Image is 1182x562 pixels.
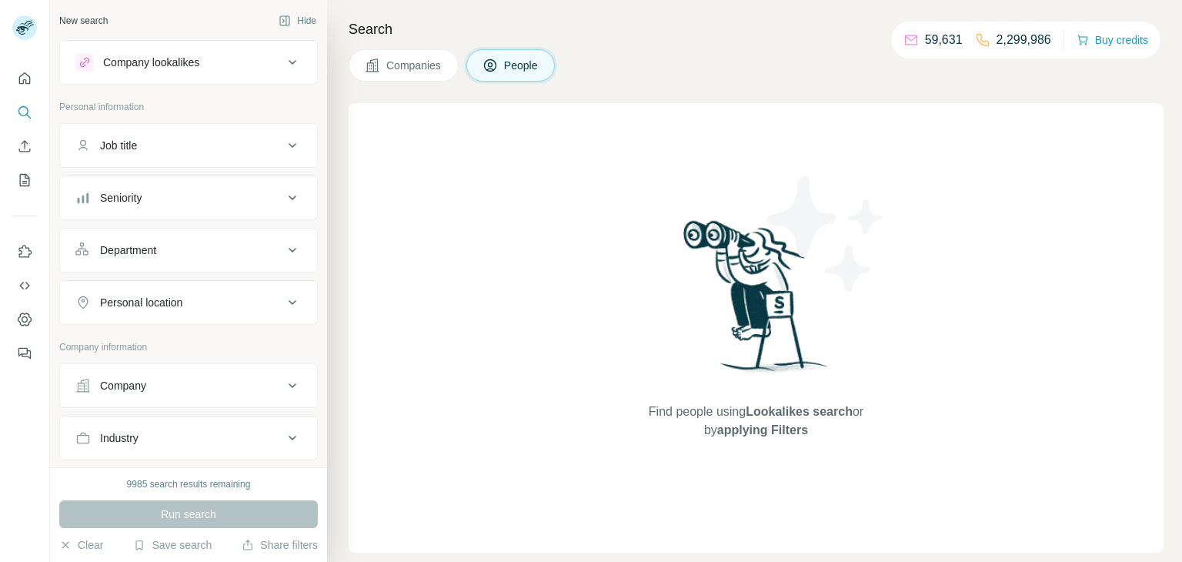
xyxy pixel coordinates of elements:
[504,58,539,73] span: People
[12,340,37,367] button: Feedback
[103,55,199,70] div: Company lookalikes
[59,340,318,354] p: Company information
[12,99,37,126] button: Search
[925,31,963,49] p: 59,631
[59,14,108,28] div: New search
[127,477,251,491] div: 9985 search results remaining
[133,537,212,553] button: Save search
[12,238,37,266] button: Use Surfe on LinkedIn
[746,405,853,418] span: Lookalikes search
[100,430,139,446] div: Industry
[676,216,836,388] img: Surfe Illustration - Woman searching with binoculars
[60,232,317,269] button: Department
[100,295,182,310] div: Personal location
[349,18,1164,40] h4: Search
[633,403,879,440] span: Find people using or by
[60,127,317,164] button: Job title
[12,166,37,194] button: My lists
[268,9,327,32] button: Hide
[12,65,37,92] button: Quick start
[242,537,318,553] button: Share filters
[12,132,37,160] button: Enrich CSV
[59,537,103,553] button: Clear
[100,190,142,206] div: Seniority
[12,306,37,333] button: Dashboard
[100,378,146,393] div: Company
[997,31,1051,49] p: 2,299,986
[756,165,895,303] img: Surfe Illustration - Stars
[1077,29,1148,51] button: Buy credits
[60,284,317,321] button: Personal location
[12,272,37,299] button: Use Surfe API
[60,367,317,404] button: Company
[100,138,137,153] div: Job title
[59,100,318,114] p: Personal information
[60,420,317,457] button: Industry
[60,44,317,81] button: Company lookalikes
[717,423,808,437] span: applying Filters
[386,58,442,73] span: Companies
[60,179,317,216] button: Seniority
[100,243,156,258] div: Department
